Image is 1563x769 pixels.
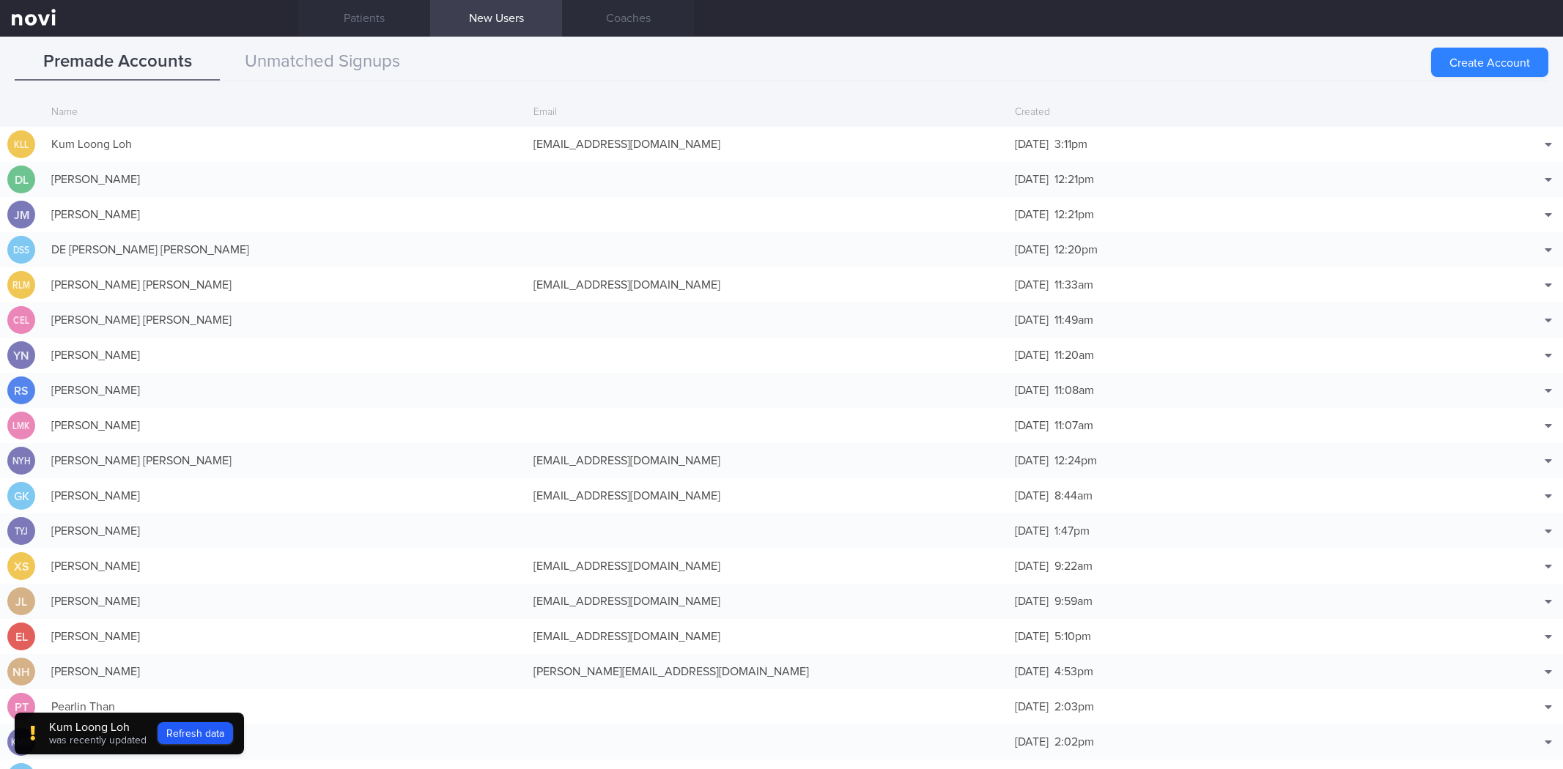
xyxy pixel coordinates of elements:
[1015,244,1049,256] span: [DATE]
[44,446,526,475] div: [PERSON_NAME] [PERSON_NAME]
[44,130,526,159] div: Kum Loong Loh
[526,622,1008,651] div: [EMAIL_ADDRESS][DOMAIN_NAME]
[1015,138,1049,150] span: [DATE]
[49,735,147,746] span: was recently updated
[44,692,526,721] div: Pearlin Than
[15,44,220,81] button: Premade Accounts
[1015,631,1049,642] span: [DATE]
[1054,525,1090,537] span: 1:47pm
[1054,701,1094,713] span: 2:03pm
[44,165,526,194] div: [PERSON_NAME]
[1015,595,1049,607] span: [DATE]
[1054,631,1091,642] span: 5:10pm
[1054,736,1094,748] span: 2:02pm
[44,341,526,370] div: [PERSON_NAME]
[1431,48,1548,77] button: Create Account
[7,376,35,405] div: RS
[1054,314,1093,326] span: 11:49am
[44,235,526,264] div: DE [PERSON_NAME] [PERSON_NAME]
[526,130,1008,159] div: [EMAIL_ADDRESS][DOMAIN_NAME]
[1015,384,1049,396] span: [DATE]
[1015,701,1049,713] span: [DATE]
[526,481,1008,510] div: [EMAIL_ADDRESS][DOMAIN_NAME]
[1054,174,1094,185] span: 12:21pm
[44,587,526,616] div: [PERSON_NAME]
[1054,490,1093,502] span: 8:44am
[1054,420,1093,431] span: 11:07am
[1015,666,1049,677] span: [DATE]
[1054,560,1093,572] span: 9:22am
[7,658,35,686] div: NH
[44,516,526,546] div: [PERSON_NAME]
[1015,560,1049,572] span: [DATE]
[44,411,526,440] div: [PERSON_NAME]
[1054,138,1087,150] span: 3:11pm
[44,376,526,405] div: [PERSON_NAME]
[1015,420,1049,431] span: [DATE]
[1054,244,1098,256] span: 12:20pm
[10,447,33,475] div: NYH
[526,446,1008,475] div: [EMAIL_ADDRESS][DOMAIN_NAME]
[44,305,526,335] div: [PERSON_NAME] [PERSON_NAME]
[44,551,526,581] div: [PERSON_NAME]
[526,99,1008,127] div: Email
[220,44,425,81] button: Unmatched Signups
[526,270,1008,300] div: [EMAIL_ADDRESS][DOMAIN_NAME]
[44,200,526,229] div: [PERSON_NAME]
[1015,455,1049,467] span: [DATE]
[1054,666,1093,677] span: 4:53pm
[10,306,33,335] div: CEL
[7,166,35,194] div: DL
[10,271,33,300] div: RLM
[44,99,526,127] div: Name
[1015,490,1049,502] span: [DATE]
[10,412,33,440] div: LMK
[7,552,35,581] div: XS
[1015,209,1049,220] span: [DATE]
[44,657,526,686] div: [PERSON_NAME]
[1015,349,1049,361] span: [DATE]
[1015,736,1049,748] span: [DATE]
[1054,279,1093,291] span: 11:33am
[1054,595,1093,607] span: 9:59am
[7,341,35,370] div: YN
[44,727,526,757] div: [PERSON_NAME]
[44,270,526,300] div: [PERSON_NAME] [PERSON_NAME]
[1054,455,1097,467] span: 12:24pm
[10,517,33,546] div: TYJ
[1008,99,1490,127] div: Created
[526,587,1008,616] div: [EMAIL_ADDRESS][DOMAIN_NAME]
[10,236,33,264] div: DSS
[10,728,33,757] div: KMW
[1054,209,1094,220] span: 12:21pm
[49,720,147,735] div: Kum Loong Loh
[1054,349,1094,361] span: 11:20am
[7,623,35,651] div: EL
[1015,525,1049,537] span: [DATE]
[158,722,233,744] button: Refresh data
[1015,174,1049,185] span: [DATE]
[1054,384,1094,396] span: 11:08am
[10,130,33,159] div: KLL
[1015,314,1049,326] span: [DATE]
[7,201,35,229] div: JM
[7,482,35,510] div: GK
[7,587,35,616] div: JL
[1015,279,1049,291] span: [DATE]
[7,693,35,721] div: PT
[44,481,526,510] div: [PERSON_NAME]
[526,551,1008,581] div: [EMAIL_ADDRESS][DOMAIN_NAME]
[44,622,526,651] div: [PERSON_NAME]
[526,657,1008,686] div: [PERSON_NAME][EMAIL_ADDRESS][DOMAIN_NAME]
